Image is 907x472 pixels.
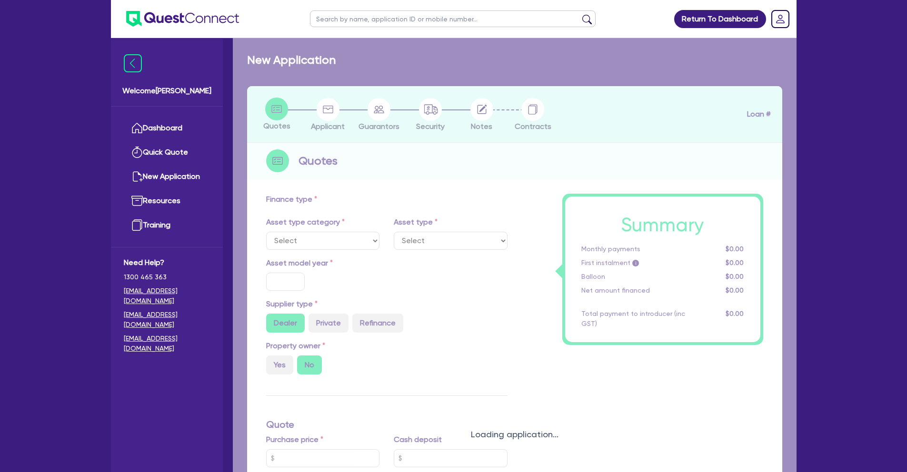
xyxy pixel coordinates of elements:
[126,11,239,27] img: quest-connect-logo-blue
[124,310,210,330] a: [EMAIL_ADDRESS][DOMAIN_NAME]
[124,116,210,140] a: Dashboard
[310,10,596,27] input: Search by name, application ID or mobile number...
[131,195,143,206] img: resources
[124,140,210,165] a: Quick Quote
[122,85,211,97] span: Welcome [PERSON_NAME]
[768,7,793,31] a: Dropdown toggle
[131,147,143,158] img: quick-quote
[124,286,210,306] a: [EMAIL_ADDRESS][DOMAIN_NAME]
[124,257,210,268] span: Need Help?
[674,10,766,28] a: Return To Dashboard
[233,428,797,441] div: Loading application...
[124,334,210,354] a: [EMAIL_ADDRESS][DOMAIN_NAME]
[131,171,143,182] img: new-application
[124,54,142,72] img: icon-menu-close
[124,165,210,189] a: New Application
[124,213,210,237] a: Training
[124,189,210,213] a: Resources
[124,272,210,282] span: 1300 465 363
[131,219,143,231] img: training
